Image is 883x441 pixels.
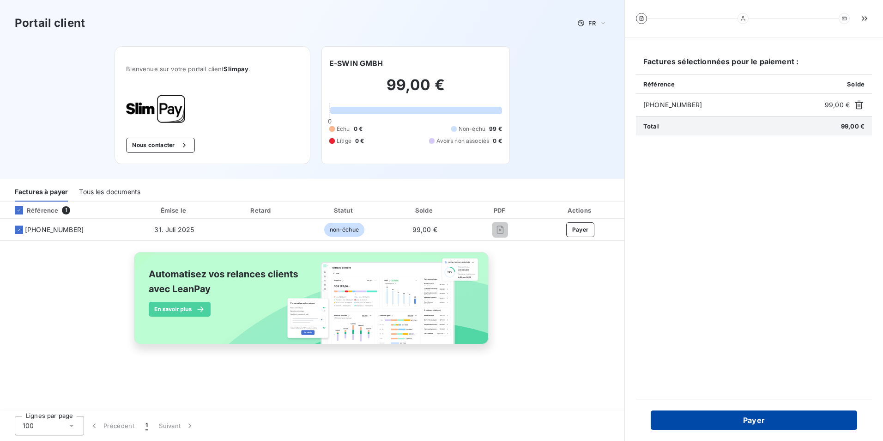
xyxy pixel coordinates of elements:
span: 99,00 € [412,226,437,233]
span: 99,00 € [825,100,850,110]
div: Factures à payer [15,182,68,202]
div: Solde [387,206,463,215]
span: 1 [62,206,70,214]
div: Émise le [131,206,218,215]
img: banner [126,246,499,360]
button: Suivant [153,416,200,435]
div: PDF [466,206,534,215]
span: Avoirs non associés [436,137,489,145]
span: Slimpay [224,65,248,73]
span: 0 € [355,137,364,145]
div: Tous les documents [79,182,140,202]
div: Actions [538,206,623,215]
div: Référence [7,206,58,214]
span: [PHONE_NUMBER] [643,100,821,110]
span: Solde [847,80,865,88]
span: 99,00 € [841,122,865,130]
div: Retard [222,206,302,215]
span: 100 [23,421,34,430]
button: Nous contacter [126,138,194,153]
button: Payer [566,222,595,237]
span: 0 € [354,125,363,133]
h3: Portail client [15,15,85,31]
span: Litige [337,137,351,145]
div: Statut [305,206,383,215]
h6: E-SWIN GMBH [329,58,383,69]
button: 1 [140,416,153,435]
span: 0 € [493,137,502,145]
span: [PHONE_NUMBER] [25,225,84,234]
span: 99 € [489,125,502,133]
span: non-échue [324,223,364,237]
span: Échu [337,125,350,133]
span: Non-échu [459,125,485,133]
h2: 99,00 € [329,76,502,104]
span: 1 [145,421,148,430]
img: Company logo [126,95,185,123]
button: Précédent [84,416,140,435]
button: Payer [651,410,857,430]
span: 31. Juli 2025 [154,226,194,233]
span: 0 [328,117,332,125]
span: Bienvenue sur votre portail client . [126,65,299,73]
span: Référence [643,80,675,88]
span: Total [643,122,659,130]
h6: Factures sélectionnées pour le paiement : [636,56,872,74]
span: FR [588,19,596,27]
